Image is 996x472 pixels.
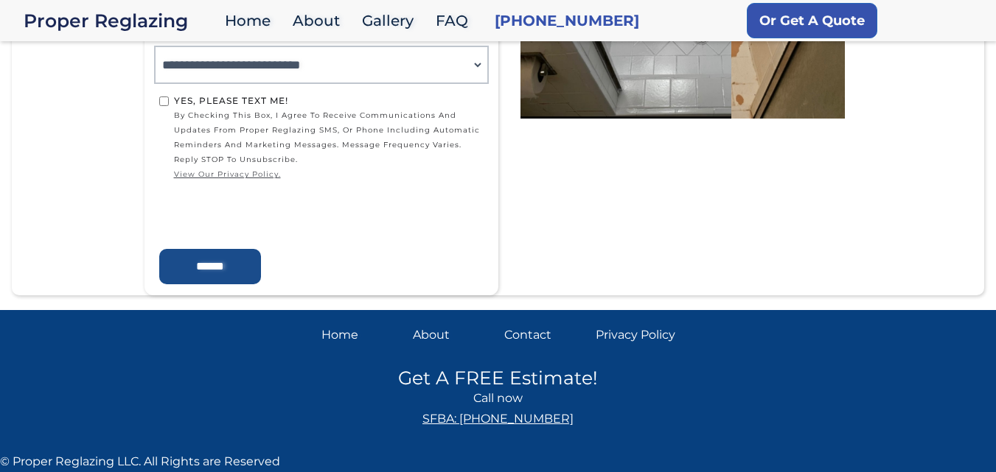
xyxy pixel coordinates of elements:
[174,108,484,182] span: by checking this box, I agree to receive communications and updates from Proper Reglazing SMS, or...
[174,94,484,108] div: Yes, Please text me!
[285,5,355,37] a: About
[24,10,217,31] div: Proper Reglazing
[428,5,483,37] a: FAQ
[159,96,169,106] input: Yes, Please text me!by checking this box, I agree to receive communications and updates from Prop...
[217,5,285,37] a: Home
[504,325,584,345] a: Contact
[174,167,484,182] a: view our privacy policy.
[413,325,492,345] a: About
[24,10,217,31] a: home
[596,325,675,345] a: Privacy Policy
[355,5,428,37] a: Gallery
[495,10,639,31] a: [PHONE_NUMBER]
[159,186,383,243] iframe: reCAPTCHA
[321,325,401,345] a: Home
[747,3,877,38] a: Or Get A Quote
